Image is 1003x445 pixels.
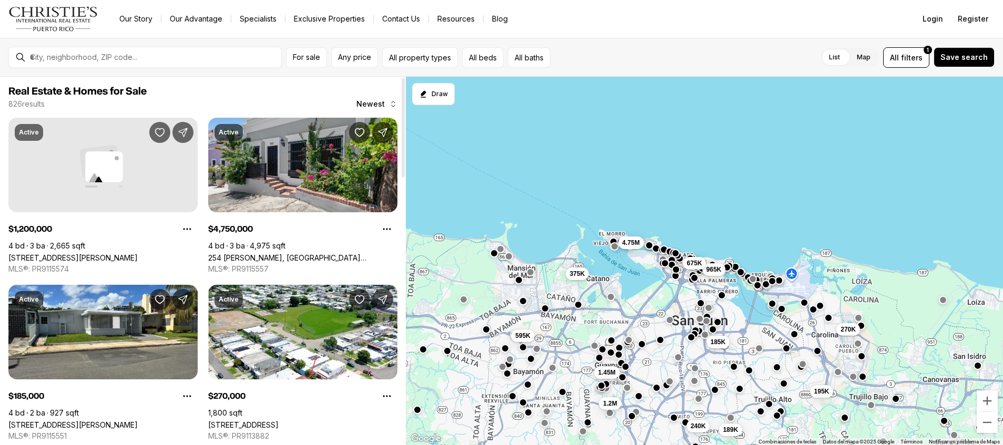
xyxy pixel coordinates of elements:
span: Register [958,15,988,23]
button: Contact Us [374,12,428,26]
button: Login [916,8,949,29]
span: 1.45M [598,368,616,377]
a: 56 CALLE, SAN JUAN PR, 00921 [8,420,138,429]
button: Newest [350,94,404,115]
button: Property options [376,219,397,240]
span: Real Estate & Homes for Sale [8,86,147,97]
span: 1 [927,46,929,54]
button: 189K [719,423,742,436]
button: All baths [508,47,550,68]
img: logo [8,6,98,32]
label: List [821,48,848,67]
span: 675K [687,259,702,267]
button: Save Property: 63 PRINCIPE RAINERO [149,122,170,143]
button: 595K [511,329,535,342]
span: Newest [356,100,385,108]
button: Property options [177,386,198,407]
p: 826 results [8,100,45,108]
span: 375K [570,270,585,278]
a: Notificar un problema de Maps [929,439,1000,444]
button: Share Property [172,122,193,143]
span: All [890,52,899,63]
button: For sale [286,47,327,68]
button: Register [951,8,995,29]
p: Active [219,295,239,304]
a: 63 PRINCIPE RAINERO, GUAYNABO PR, 00969 [8,253,138,262]
span: Any price [338,53,371,61]
span: Save search [940,53,988,61]
a: Our Story [111,12,161,26]
button: Property options [376,386,397,407]
p: Active [219,128,239,137]
button: Property options [177,219,198,240]
a: 254 NORZAGARAY, SAN JUAN PR, 00901 [208,253,397,262]
span: For sale [293,53,320,61]
button: 965K [702,263,726,276]
p: Active [19,295,39,304]
span: 240K [691,422,706,430]
a: Specialists [231,12,285,26]
span: filters [901,52,923,63]
button: 240K [687,420,710,432]
span: 185K [711,338,726,346]
span: Login [923,15,943,23]
button: 1.2M [599,397,621,410]
button: Allfilters1 [883,47,929,68]
button: 270K [836,323,860,336]
a: Exclusive Properties [285,12,373,26]
a: Calle 26 S7, CAROLINA PR, 00983 [208,420,279,429]
button: All property types [382,47,458,68]
span: Datos del mapa ©2025 Google [823,439,894,444]
span: 1.2M [603,399,617,408]
button: Share Property [172,289,193,310]
span: 195K [814,387,830,396]
button: All beds [462,47,504,68]
button: 375K [566,267,589,280]
button: Save Property: 254 NORZAGARAY [349,122,370,143]
span: 4.75M [622,239,640,247]
button: 195K [810,385,834,398]
button: Save Property: 56 CALLE [149,289,170,310]
span: 595K [515,332,530,340]
button: Start drawing [412,83,455,105]
a: Resources [429,12,483,26]
button: Any price [331,47,378,68]
button: Ampliar [977,390,998,411]
label: Map [848,48,879,67]
span: 270K [841,325,856,334]
a: Blog [484,12,516,26]
a: Our Advantage [161,12,231,26]
a: Términos [900,439,923,444]
button: Save search [934,47,995,67]
button: 185K [707,336,730,348]
p: Active [19,128,39,137]
button: 4.75M [618,236,644,249]
span: 189K [723,426,738,434]
button: 675K [683,257,707,270]
span: 965K [707,265,722,274]
button: Save Property: Calle 26 S7 [349,289,370,310]
button: Share Property [372,122,393,143]
button: 1.45M [594,366,620,379]
button: Share Property [372,289,393,310]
